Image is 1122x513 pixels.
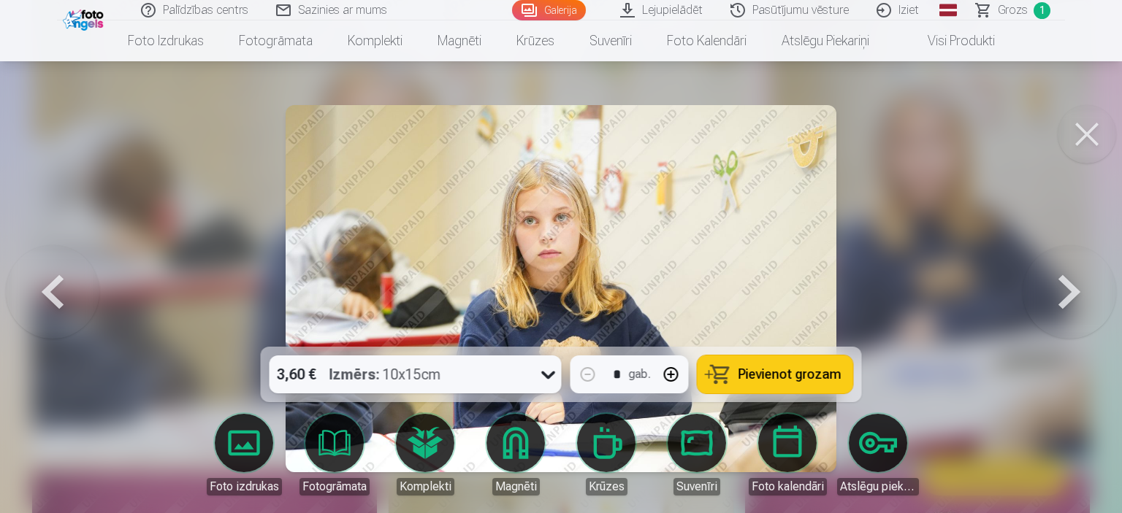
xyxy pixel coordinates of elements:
[749,478,827,495] div: Foto kalendāri
[837,478,919,495] div: Atslēgu piekariņi
[747,414,828,495] a: Foto kalendāri
[629,366,651,383] div: gab.
[649,20,764,61] a: Foto kalendāri
[572,20,649,61] a: Suvenīri
[492,478,540,495] div: Magnēti
[207,478,282,495] div: Foto izdrukas
[397,478,454,495] div: Komplekti
[221,20,330,61] a: Fotogrāmata
[673,478,720,495] div: Suvenīri
[110,20,221,61] a: Foto izdrukas
[270,355,324,393] div: 3,60 €
[586,478,627,495] div: Krūzes
[887,20,1012,61] a: Visi produkti
[837,414,919,495] a: Atslēgu piekariņi
[499,20,572,61] a: Krūzes
[203,414,285,495] a: Foto izdrukas
[384,414,466,495] a: Komplekti
[656,414,738,495] a: Suvenīri
[329,355,441,393] div: 10x15cm
[565,414,647,495] a: Krūzes
[1034,2,1050,19] span: 1
[299,478,370,495] div: Fotogrāmata
[294,414,375,495] a: Fotogrāmata
[998,1,1028,19] span: Grozs
[739,368,841,381] span: Pievienot grozam
[698,355,853,393] button: Pievienot grozam
[330,20,420,61] a: Komplekti
[420,20,499,61] a: Magnēti
[764,20,887,61] a: Atslēgu piekariņi
[63,6,107,31] img: /fa1
[475,414,557,495] a: Magnēti
[329,364,380,385] strong: Izmērs :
